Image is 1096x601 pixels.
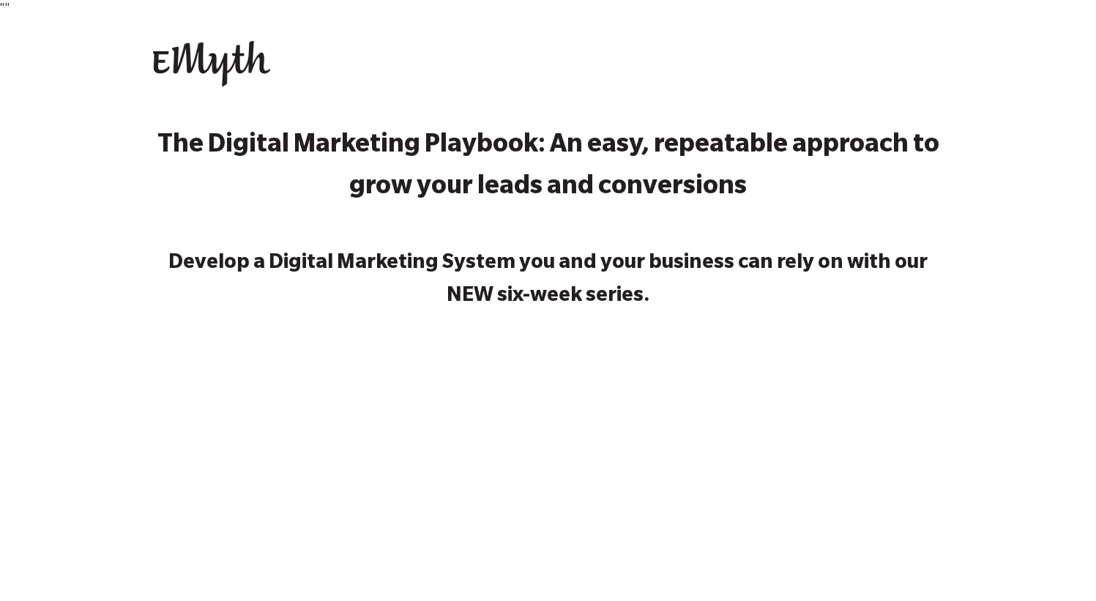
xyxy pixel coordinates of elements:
[153,41,270,86] img: EMyth
[168,253,928,308] strong: Develop a Digital Marketing System you and your business can rely on with our NEW six-week series.
[1023,531,1096,601] iframe: Chat Widget
[157,133,939,203] strong: The Digital Marketing Playbook: An easy, repeatable approach to grow your leads and conversions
